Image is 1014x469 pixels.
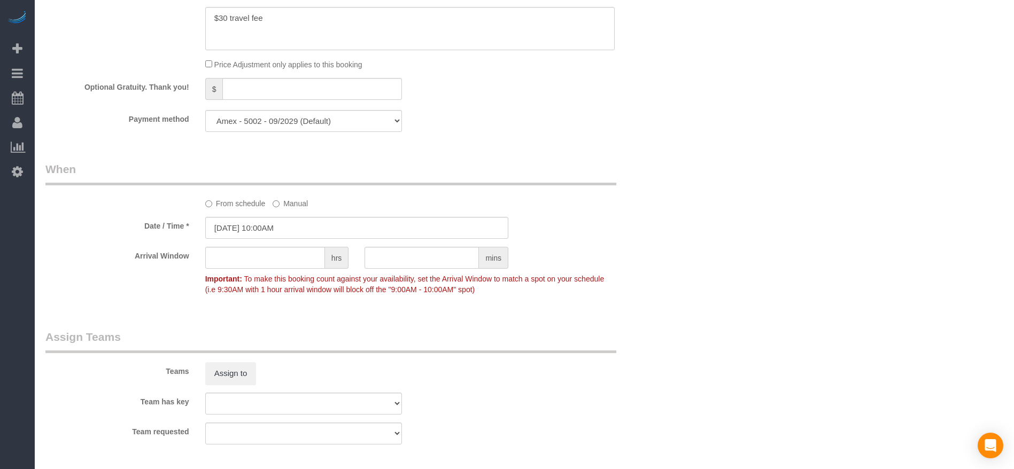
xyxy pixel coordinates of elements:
[978,433,1003,458] div: Open Intercom Messenger
[37,423,197,437] label: Team requested
[45,161,616,185] legend: When
[37,217,197,231] label: Date / Time *
[37,78,197,92] label: Optional Gratuity. Thank you!
[479,247,508,269] span: mins
[37,362,197,377] label: Teams
[205,275,242,283] strong: Important:
[273,194,308,209] label: Manual
[37,110,197,124] label: Payment method
[37,247,197,261] label: Arrival Window
[205,362,257,385] button: Assign to
[205,275,605,294] span: To make this booking count against your availability, set the Arrival Window to match a spot on y...
[6,11,28,26] img: Automaid Logo
[205,200,212,207] input: From schedule
[205,78,223,100] span: $
[205,194,266,209] label: From schedule
[37,393,197,407] label: Team has key
[205,217,508,239] input: MM/DD/YYYY HH:MM
[214,60,362,69] span: Price Adjustment only applies to this booking
[45,329,616,353] legend: Assign Teams
[273,200,280,207] input: Manual
[325,247,349,269] span: hrs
